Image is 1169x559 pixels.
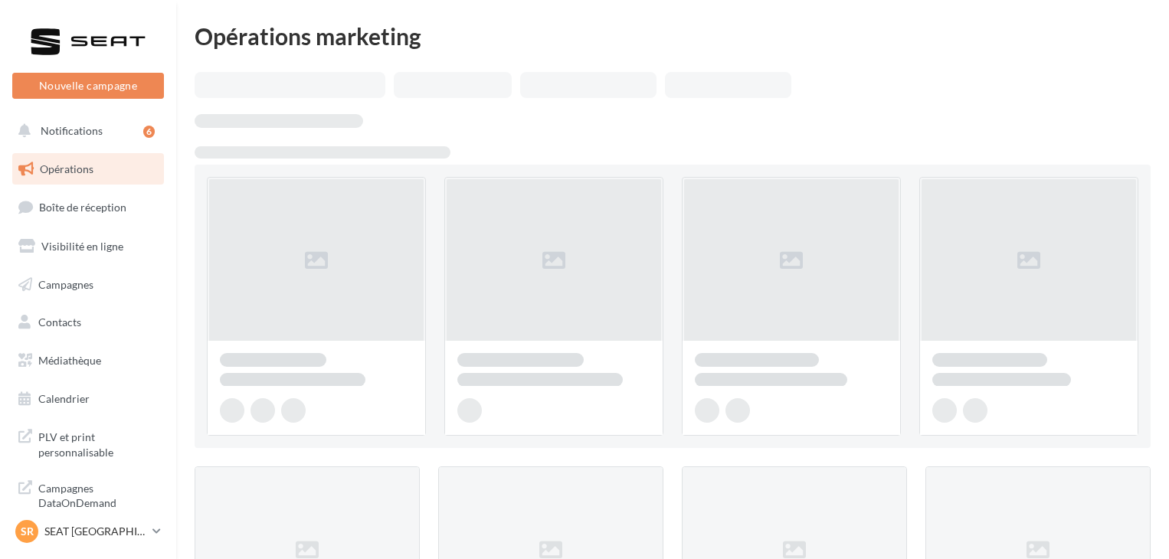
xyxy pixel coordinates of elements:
[44,524,146,539] p: SEAT [GEOGRAPHIC_DATA]
[9,230,167,263] a: Visibilité en ligne
[38,354,101,367] span: Médiathèque
[9,115,161,147] button: Notifications 6
[21,524,34,539] span: SR
[12,517,164,546] a: SR SEAT [GEOGRAPHIC_DATA]
[195,25,1151,47] div: Opérations marketing
[9,420,167,466] a: PLV et print personnalisable
[9,306,167,338] a: Contacts
[41,240,123,253] span: Visibilité en ligne
[9,153,167,185] a: Opérations
[9,269,167,301] a: Campagnes
[38,392,90,405] span: Calendrier
[9,191,167,224] a: Boîte de réception
[9,472,167,517] a: Campagnes DataOnDemand
[143,126,155,138] div: 6
[40,162,93,175] span: Opérations
[41,124,103,137] span: Notifications
[38,277,93,290] span: Campagnes
[38,315,81,329] span: Contacts
[39,201,126,214] span: Boîte de réception
[38,478,158,511] span: Campagnes DataOnDemand
[38,427,158,459] span: PLV et print personnalisable
[9,383,167,415] a: Calendrier
[12,73,164,99] button: Nouvelle campagne
[9,345,167,377] a: Médiathèque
